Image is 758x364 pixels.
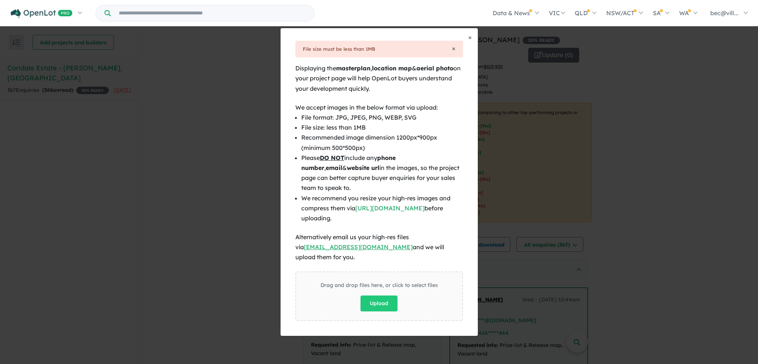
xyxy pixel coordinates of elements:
[303,45,456,53] div: File size must be less than 1MB
[347,164,379,171] b: website url
[301,193,463,224] li: We recommend you resize your high-res images and compress them via before uploading.
[416,64,453,72] b: aerial photo
[301,154,396,171] b: phone number
[360,295,398,311] button: Upload
[304,243,413,251] a: [EMAIL_ADDRESS][DOMAIN_NAME]
[301,123,463,133] li: File size: less than 1MB
[452,45,456,52] button: Close
[320,154,344,161] u: DO NOT
[355,204,425,212] a: [URL][DOMAIN_NAME]
[372,64,412,72] b: location map
[295,63,463,94] div: Displaying the , & on your project page will help OpenLot buyers understand your development quic...
[301,153,463,193] li: Please include any , & in the images, so the project page can better capture buyer enquiries for ...
[295,232,463,263] div: Alternatively email us your high-res files via and we will upload them for you.
[710,9,738,17] span: bec@vill...
[112,5,313,21] input: Try estate name, suburb, builder or developer
[326,164,342,171] b: email
[321,281,438,290] div: Drag and drop files here, or click to select files
[336,64,370,72] b: masterplan
[11,9,73,18] img: Openlot PRO Logo White
[301,133,463,153] li: Recommended image dimension 1200px*900px (minimum 500*500px)
[468,33,472,41] span: ×
[301,113,463,123] li: File format: JPG, JPEG, PNG, WEBP, SVG
[295,103,463,113] div: We accept images in the below format via upload:
[452,44,456,53] span: ×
